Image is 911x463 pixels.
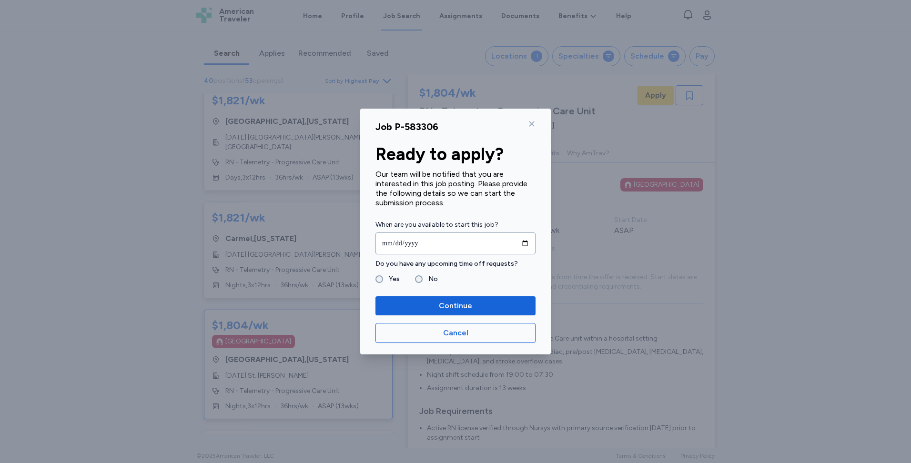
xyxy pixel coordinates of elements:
[375,145,536,164] div: Ready to apply?
[375,120,438,133] div: Job P-583306
[375,170,536,208] div: Our team will be notified that you are interested in this job posting. Please provide the followi...
[375,219,536,231] label: When are you available to start this job?
[375,258,536,270] label: Do you have any upcoming time off requests?
[375,323,536,343] button: Cancel
[443,327,468,339] span: Cancel
[423,273,438,285] label: No
[383,273,400,285] label: Yes
[439,300,472,312] span: Continue
[375,296,536,315] button: Continue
